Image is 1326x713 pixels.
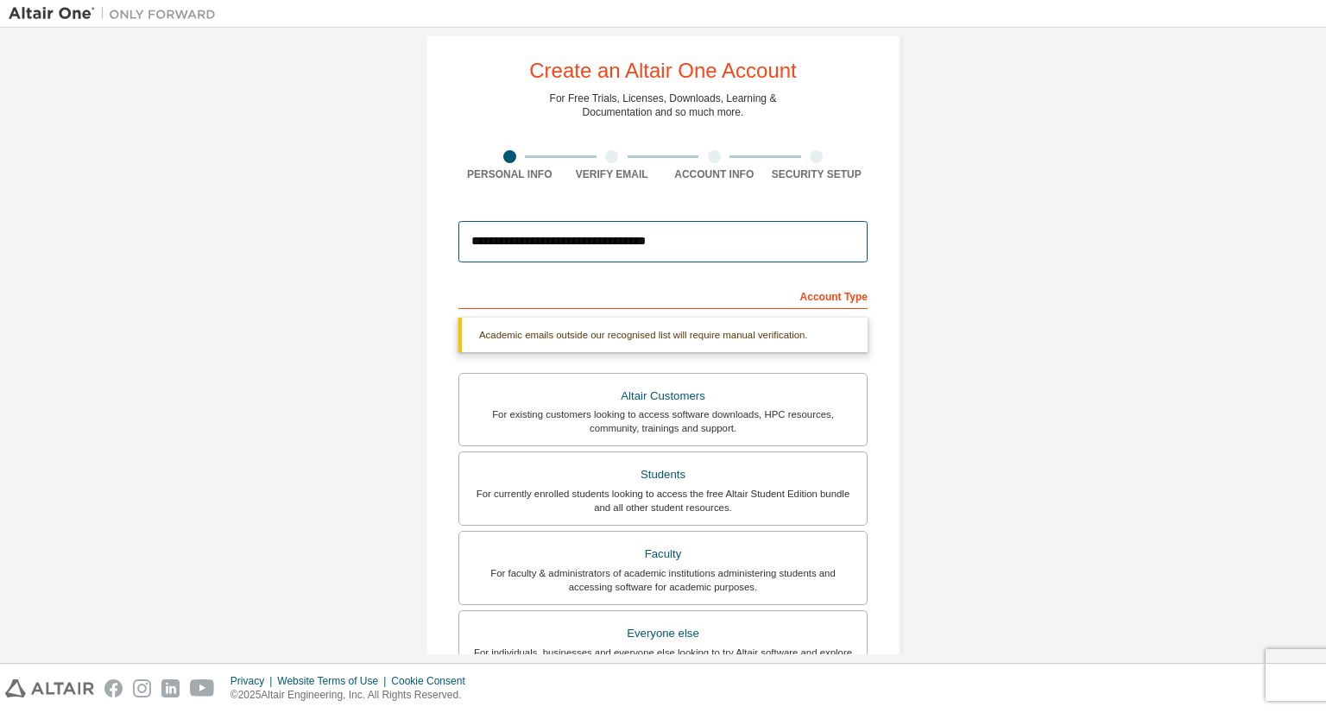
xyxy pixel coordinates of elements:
[391,674,475,688] div: Cookie Consent
[470,407,856,435] div: For existing customers looking to access software downloads, HPC resources, community, trainings ...
[470,646,856,673] div: For individuals, businesses and everyone else looking to try Altair software and explore our prod...
[277,674,391,688] div: Website Terms of Use
[104,679,123,697] img: facebook.svg
[161,679,180,697] img: linkedin.svg
[190,679,215,697] img: youtube.svg
[470,384,856,408] div: Altair Customers
[470,542,856,566] div: Faculty
[230,674,277,688] div: Privacy
[133,679,151,697] img: instagram.svg
[230,688,476,703] p: © 2025 Altair Engineering, Inc. All Rights Reserved.
[663,167,766,181] div: Account Info
[470,622,856,646] div: Everyone else
[458,318,868,352] div: Academic emails outside our recognised list will require manual verification.
[766,167,868,181] div: Security Setup
[458,167,561,181] div: Personal Info
[458,281,868,309] div: Account Type
[550,91,777,119] div: For Free Trials, Licenses, Downloads, Learning & Documentation and so much more.
[470,566,856,594] div: For faculty & administrators of academic institutions administering students and accessing softwa...
[470,463,856,487] div: Students
[561,167,664,181] div: Verify Email
[529,60,797,81] div: Create an Altair One Account
[470,487,856,514] div: For currently enrolled students looking to access the free Altair Student Edition bundle and all ...
[9,5,224,22] img: Altair One
[5,679,94,697] img: altair_logo.svg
